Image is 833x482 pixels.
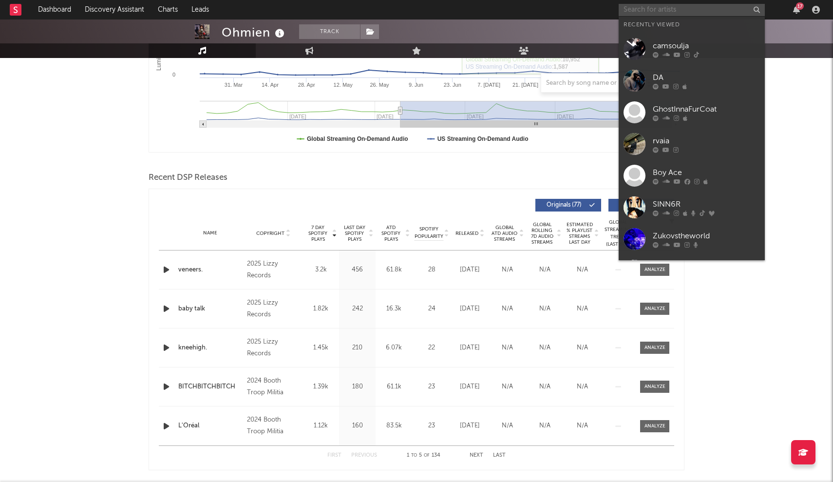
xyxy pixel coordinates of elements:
input: Search for artists [619,4,765,16]
a: veneers. [178,265,242,275]
div: 23 [415,382,449,392]
div: N/A [491,304,524,314]
button: Previous [351,453,377,458]
span: Copyright [256,231,284,236]
a: BITCHBITCHBITCH [178,382,242,392]
div: GhostInnaFurCoat [653,103,760,115]
span: Recent DSP Releases [149,172,227,184]
div: 22 [415,343,449,353]
div: Boy Ace [653,167,760,178]
div: N/A [529,265,561,275]
div: SINN6R [653,198,760,210]
span: Last Day Spotify Plays [341,225,367,242]
div: 17 [796,2,804,10]
span: of [424,453,430,458]
button: Features(57) [608,199,674,212]
span: Global ATD Audio Streams [491,225,518,242]
div: 1.12k [305,421,337,431]
div: N/A [566,304,599,314]
div: N/A [566,343,599,353]
div: [DATE] [454,265,486,275]
div: N/A [529,382,561,392]
a: rvaia [619,128,765,160]
div: rvaia [653,135,760,147]
div: DA [653,72,760,83]
a: kneehigh. [178,343,242,353]
div: 28 [415,265,449,275]
div: N/A [491,382,524,392]
div: N/A [566,421,599,431]
div: N/A [491,421,524,431]
div: N/A [566,265,599,275]
div: 2024 Booth Troop Militia [247,375,300,399]
div: 3.2k [305,265,337,275]
div: 2025 Lizzy Records [247,336,300,360]
a: GhostInnaFurCoat [619,96,765,128]
div: Recently Viewed [624,19,760,31]
a: baby talk [178,304,242,314]
a: Zukovstheworld [619,223,765,255]
div: [DATE] [454,343,486,353]
button: 17 [793,6,800,14]
a: snoa [619,255,765,287]
div: [DATE] [454,421,486,431]
div: N/A [529,421,561,431]
text: Global Streaming On-Demand Audio [307,135,408,142]
div: N/A [529,343,561,353]
div: [DATE] [454,304,486,314]
div: N/A [491,265,524,275]
div: Name [178,230,242,237]
div: Zukovstheworld [653,230,760,242]
text: Luminate Weekly Streams [155,2,162,71]
a: camsoulja [619,33,765,65]
div: N/A [529,304,561,314]
div: [DATE] [454,382,486,392]
button: Last [493,453,506,458]
div: 24 [415,304,449,314]
span: 7 Day Spotify Plays [305,225,331,242]
div: 1 5 134 [397,450,450,462]
div: 1.39k [305,382,337,392]
span: Features ( 57 ) [615,202,660,208]
a: L'Oréal [178,421,242,431]
div: 6.07k [378,343,410,353]
div: 1.82k [305,304,337,314]
span: Global Rolling 7D Audio Streams [529,222,555,245]
span: Originals ( 77 ) [542,202,587,208]
span: ATD Spotify Plays [378,225,404,242]
div: 16.3k [378,304,410,314]
button: Originals(77) [535,199,601,212]
span: to [411,453,417,458]
button: First [327,453,341,458]
a: Boy Ace [619,160,765,192]
div: 456 [341,265,373,275]
text: 0 [172,72,175,77]
div: 210 [341,343,373,353]
div: 180 [341,382,373,392]
div: 160 [341,421,373,431]
div: 83.5k [378,421,410,431]
div: 61.1k [378,382,410,392]
div: 2025 Lizzy Records [247,258,300,282]
div: 1.45k [305,343,337,353]
div: 2024 Booth Troop Militia [247,414,300,438]
span: Spotify Popularity [415,226,443,240]
div: 23 [415,421,449,431]
span: Released [455,231,478,236]
div: 61.8k [378,265,410,275]
text: US Streaming On-Demand Audio [437,135,529,142]
div: N/A [566,382,599,392]
div: 2025 Lizzy Records [247,297,300,321]
a: DA [619,65,765,96]
input: Search by song name or URL [541,79,644,87]
button: Next [470,453,483,458]
button: Track [299,24,360,39]
div: 242 [341,304,373,314]
a: SINN6R [619,192,765,223]
div: Global Streaming Trend (Last 60D) [604,219,633,248]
